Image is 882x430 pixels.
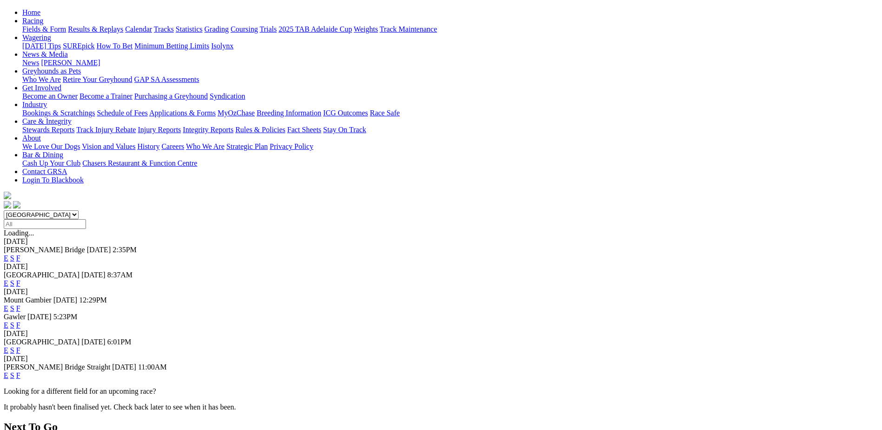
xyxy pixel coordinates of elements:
[4,237,878,246] div: [DATE]
[226,142,268,150] a: Strategic Plan
[82,142,135,150] a: Vision and Values
[16,371,20,379] a: F
[4,355,878,363] div: [DATE]
[22,117,72,125] a: Care & Integrity
[82,159,197,167] a: Chasers Restaurant & Function Centre
[16,279,20,287] a: F
[113,246,137,254] span: 2:35PM
[22,67,81,75] a: Greyhounds as Pets
[16,346,20,354] a: F
[4,338,80,346] span: [GEOGRAPHIC_DATA]
[323,126,366,134] a: Stay On Track
[22,126,74,134] a: Stewards Reports
[22,109,878,117] div: Industry
[27,313,52,321] span: [DATE]
[4,229,34,237] span: Loading...
[81,271,106,279] span: [DATE]
[231,25,258,33] a: Coursing
[4,254,8,262] a: E
[107,271,133,279] span: 8:37AM
[137,142,159,150] a: History
[4,219,86,229] input: Select date
[10,304,14,312] a: S
[210,92,245,100] a: Syndication
[22,159,878,168] div: Bar & Dining
[107,338,132,346] span: 6:01PM
[22,101,47,108] a: Industry
[76,126,136,134] a: Track Injury Rebate
[22,176,84,184] a: Login To Blackbook
[22,92,78,100] a: Become an Owner
[235,126,285,134] a: Rules & Policies
[87,246,111,254] span: [DATE]
[22,134,41,142] a: About
[10,279,14,287] a: S
[380,25,437,33] a: Track Maintenance
[134,92,208,100] a: Purchasing a Greyhound
[4,329,878,338] div: [DATE]
[22,25,66,33] a: Fields & Form
[287,126,321,134] a: Fact Sheets
[176,25,203,33] a: Statistics
[79,296,107,304] span: 12:29PM
[4,279,8,287] a: E
[81,338,106,346] span: [DATE]
[63,42,94,50] a: SUREpick
[4,313,26,321] span: Gawler
[16,254,20,262] a: F
[4,296,52,304] span: Mount Gambier
[134,42,209,50] a: Minimum Betting Limits
[22,8,40,16] a: Home
[22,84,61,92] a: Get Involved
[125,25,152,33] a: Calendar
[22,126,878,134] div: Care & Integrity
[10,371,14,379] a: S
[22,59,878,67] div: News & Media
[80,92,133,100] a: Become a Trainer
[22,42,878,50] div: Wagering
[4,363,110,371] span: [PERSON_NAME] Bridge Straight
[370,109,399,117] a: Race Safe
[22,92,878,101] div: Get Involved
[4,387,878,396] p: Looking for a different field for an upcoming race?
[22,25,878,34] div: Racing
[4,271,80,279] span: [GEOGRAPHIC_DATA]
[4,192,11,199] img: logo-grsa-white.png
[4,304,8,312] a: E
[4,201,11,208] img: facebook.svg
[4,371,8,379] a: E
[10,346,14,354] a: S
[10,254,14,262] a: S
[22,75,61,83] a: Who We Are
[22,151,63,159] a: Bar & Dining
[22,168,67,175] a: Contact GRSA
[97,109,147,117] a: Schedule of Fees
[186,142,225,150] a: Who We Are
[134,75,199,83] a: GAP SA Assessments
[22,142,878,151] div: About
[4,321,8,329] a: E
[161,142,184,150] a: Careers
[257,109,321,117] a: Breeding Information
[63,75,133,83] a: Retire Your Greyhound
[211,42,233,50] a: Isolynx
[41,59,100,67] a: [PERSON_NAME]
[323,109,368,117] a: ICG Outcomes
[97,42,133,50] a: How To Bet
[259,25,277,33] a: Trials
[13,201,20,208] img: twitter.svg
[4,346,8,354] a: E
[22,17,43,25] a: Racing
[4,288,878,296] div: [DATE]
[183,126,233,134] a: Integrity Reports
[16,321,20,329] a: F
[4,246,85,254] span: [PERSON_NAME] Bridge
[16,304,20,312] a: F
[4,403,236,411] partial: It probably hasn't been finalised yet. Check back later to see when it has been.
[112,363,136,371] span: [DATE]
[22,109,95,117] a: Bookings & Scratchings
[22,75,878,84] div: Greyhounds as Pets
[22,42,61,50] a: [DATE] Tips
[53,296,78,304] span: [DATE]
[68,25,123,33] a: Results & Replays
